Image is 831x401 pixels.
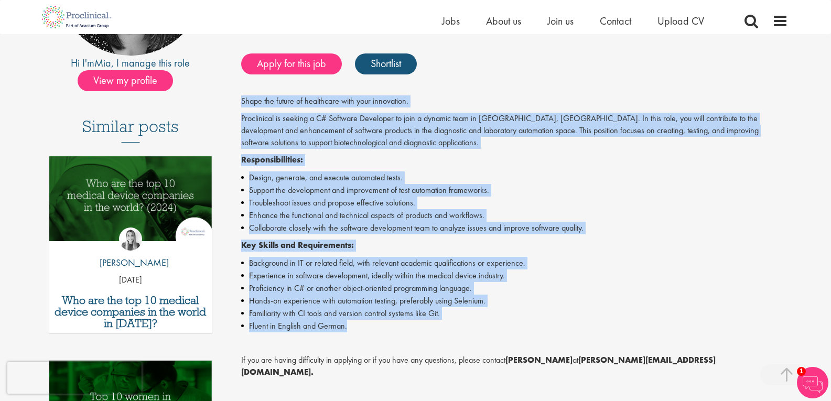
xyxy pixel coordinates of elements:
h3: Similar posts [82,117,179,143]
a: Contact [600,14,631,28]
div: Hi I'm , I manage this role [44,56,218,71]
iframe: reCAPTCHA [7,362,142,394]
li: Hands-on experience with automation testing, preferably using Selenium. [241,295,788,307]
li: Background in IT or related field, with relevant academic qualifications or experience. [241,257,788,269]
li: Experience in software development, ideally within the medical device industry. [241,269,788,282]
a: Jobs [442,14,460,28]
strong: Responsibilities: [241,154,303,165]
li: Enhance the functional and technical aspects of products and workflows. [241,209,788,222]
p: [PERSON_NAME] [92,256,169,269]
a: Who are the top 10 medical device companies in the world in [DATE]? [55,295,207,329]
a: Join us [547,14,574,28]
p: Proclinical is seeking a C# Software Developer to join a dynamic team in [GEOGRAPHIC_DATA], [GEOG... [241,113,788,149]
p: Shape the future of healthcare with your innovation. [241,95,788,107]
p: If you are having difficulty in applying or if you have any questions, please contact at [241,354,788,378]
li: Familiarity with CI tools and version control systems like Git. [241,307,788,320]
li: Design, generate, and execute automated tests. [241,171,788,184]
img: Hannah Burke [119,227,142,251]
p: [DATE] [49,274,212,286]
a: Hannah Burke [PERSON_NAME] [92,227,169,275]
a: Apply for this job [241,53,342,74]
a: Link to a post [49,156,212,249]
a: Upload CV [657,14,704,28]
img: Chatbot [797,367,828,398]
img: Top 10 Medical Device Companies 2024 [49,156,212,241]
a: Mia [94,56,111,70]
li: Collaborate closely with the software development team to analyze issues and improve software qua... [241,222,788,234]
li: Troubleshoot issues and propose effective solutions. [241,197,788,209]
strong: [PERSON_NAME] [505,354,573,365]
strong: [PERSON_NAME][EMAIL_ADDRESS][DOMAIN_NAME]. [241,354,716,377]
a: View my profile [78,72,184,86]
span: View my profile [78,70,173,91]
li: Proficiency in C# or another object-oriented programming language. [241,282,788,295]
a: About us [486,14,521,28]
li: Fluent in English and German. [241,320,788,332]
span: 1 [797,367,806,376]
li: Support the development and improvement of test automation frameworks. [241,184,788,197]
strong: Key Skills and Requirements: [241,240,354,251]
a: Shortlist [355,53,417,74]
